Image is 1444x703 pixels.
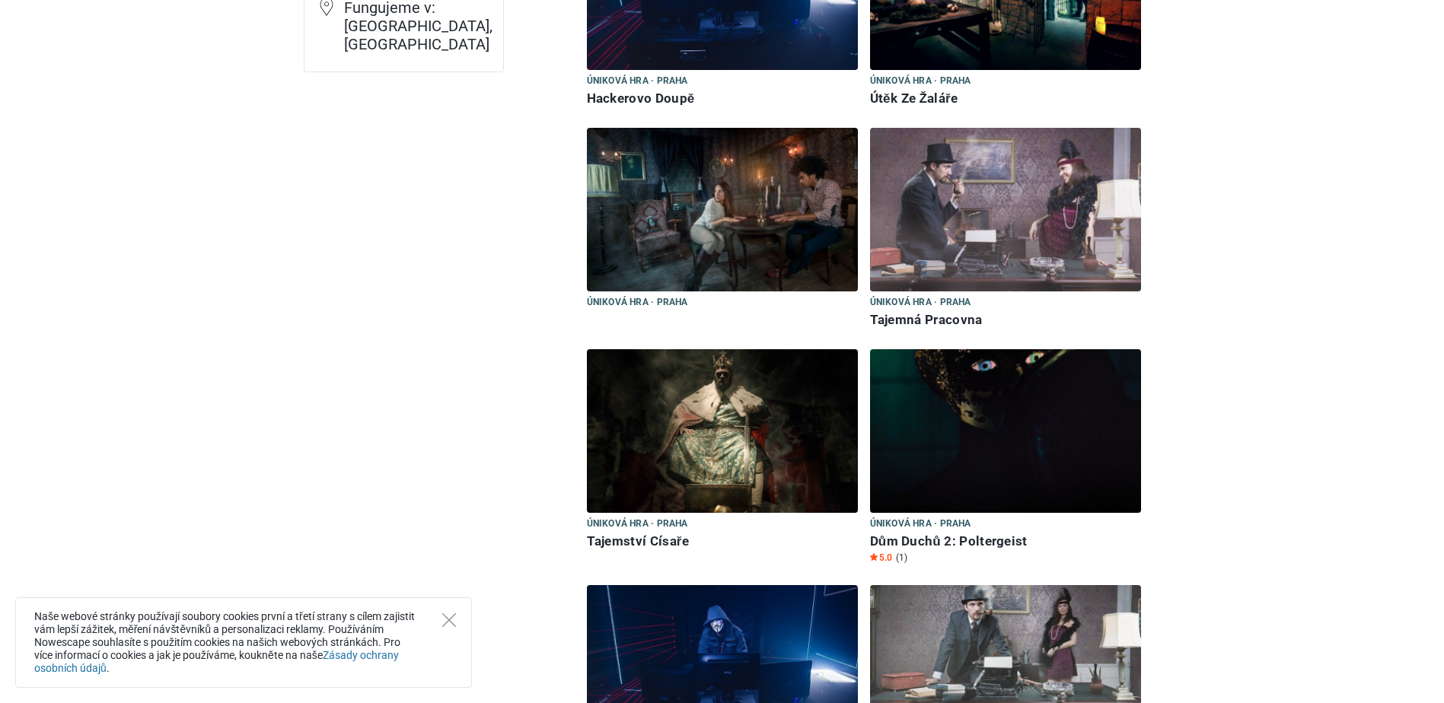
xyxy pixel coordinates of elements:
[587,128,858,315] a: Úniková hra · Praha
[34,649,399,674] a: Zásady ochrany osobních údajů
[587,91,858,107] h6: Hackerovo Doupě
[870,349,1141,567] a: Dům Duchů 2: Poltergeist Úniková hra · Praha Dům Duchů 2: Poltergeist Star5.0 (1)
[870,73,971,90] span: Úniková hra · Praha
[870,312,1141,328] h6: Tajemná Pracovna
[870,128,1141,331] a: Tajemná Pracovna Úniková hra · Praha Tajemná Pracovna
[870,552,892,564] span: 5.0
[870,553,878,561] img: Star
[442,613,456,627] button: Close
[870,128,1141,291] img: Tajemná Pracovna
[896,552,907,564] span: (1)
[870,349,1141,513] img: Dům Duchů 2: Poltergeist
[587,533,858,549] h6: Tajemství Císaře
[870,294,971,311] span: Úniková hra · Praha
[587,349,858,552] a: Tajemství Císaře Úniková hra · Praha Tajemství Císaře
[587,349,858,513] img: Tajemství Císaře
[587,73,688,90] span: Úniková hra · Praha
[870,516,971,533] span: Úniková hra · Praha
[587,294,688,311] span: Úniková hra · Praha
[587,516,688,533] span: Úniková hra · Praha
[870,533,1141,549] h6: Dům Duchů 2: Poltergeist
[15,597,472,688] div: Naše webové stránky používají soubory cookies první a třetí strany s cílem zajistit vám lepší záž...
[870,91,1141,107] h6: Útěk Ze Žaláře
